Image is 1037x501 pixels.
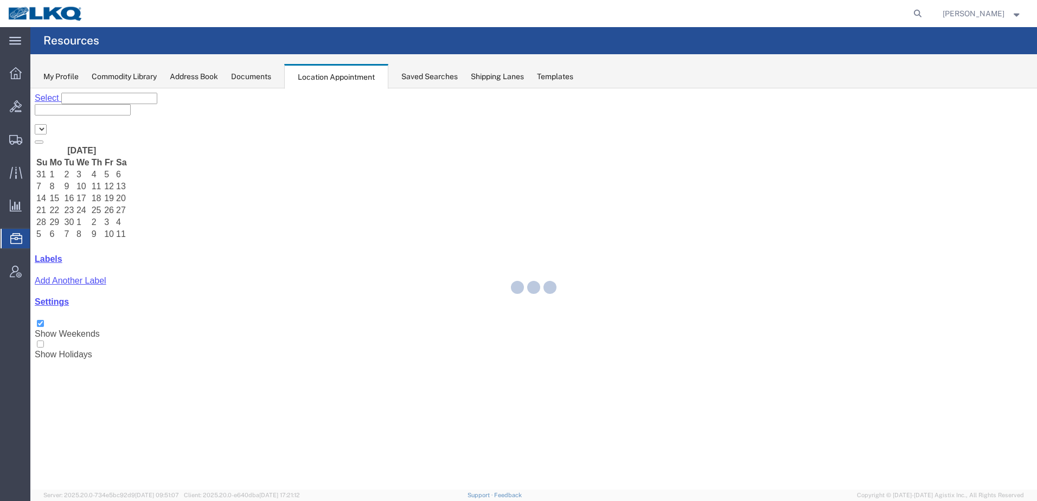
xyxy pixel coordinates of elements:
[231,71,271,82] div: Documents
[73,105,84,115] td: 19
[85,117,97,127] td: 27
[85,140,97,151] td: 11
[61,81,73,92] td: 4
[73,69,84,80] th: Fr
[18,129,32,139] td: 29
[18,93,32,104] td: 8
[34,93,44,104] td: 9
[5,93,17,104] td: 7
[61,93,73,104] td: 11
[18,57,84,68] th: [DATE]
[61,129,73,139] td: 2
[73,140,84,151] td: 10
[61,117,73,127] td: 25
[857,491,1024,500] span: Copyright © [DATE]-[DATE] Agistix Inc., All Rights Reserved
[34,105,44,115] td: 16
[4,5,31,14] a: Select
[46,69,60,80] th: We
[4,209,39,218] a: Settings
[5,69,17,80] th: Su
[943,8,1004,20] span: Brian Schmidt
[401,71,458,82] div: Saved Searches
[5,129,17,139] td: 28
[61,69,73,80] th: Th
[73,93,84,104] td: 12
[494,492,522,498] a: Feedback
[18,140,32,151] td: 6
[34,117,44,127] td: 23
[18,81,32,92] td: 1
[46,129,60,139] td: 1
[85,93,97,104] td: 13
[85,105,97,115] td: 20
[4,5,28,14] span: Select
[18,117,32,127] td: 22
[43,27,99,54] h4: Resources
[18,69,32,80] th: Mo
[34,81,44,92] td: 2
[942,7,1022,20] button: [PERSON_NAME]
[284,64,388,89] div: Location Appointment
[259,492,300,498] span: [DATE] 17:21:12
[471,71,524,82] div: Shipping Lanes
[34,129,44,139] td: 30
[46,105,60,115] td: 17
[537,71,573,82] div: Templates
[170,71,218,82] div: Address Book
[46,93,60,104] td: 10
[5,81,17,92] td: 31
[73,117,84,127] td: 26
[85,69,97,80] th: Sa
[85,129,97,139] td: 4
[5,117,17,127] td: 21
[73,129,84,139] td: 3
[73,81,84,92] td: 5
[5,140,17,151] td: 5
[7,252,14,259] input: Show Holidays
[5,105,17,115] td: 14
[4,166,32,175] a: Labels
[34,140,44,151] td: 7
[92,71,157,82] div: Commodity Library
[184,492,300,498] span: Client: 2025.20.0-e640dba
[46,117,60,127] td: 24
[43,492,179,498] span: Server: 2025.20.0-734e5bc92d9
[4,252,62,271] label: Show Holidays
[7,232,14,239] input: Show Weekends
[46,140,60,151] td: 8
[85,81,97,92] td: 6
[43,71,79,82] div: My Profile
[8,5,84,22] img: logo
[4,188,76,197] a: Add Another Label
[46,81,60,92] td: 3
[34,69,44,80] th: Tu
[61,105,73,115] td: 18
[61,140,73,151] td: 9
[18,105,32,115] td: 15
[468,492,495,498] a: Support
[135,492,179,498] span: [DATE] 09:51:07
[4,231,69,250] label: Show Weekends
